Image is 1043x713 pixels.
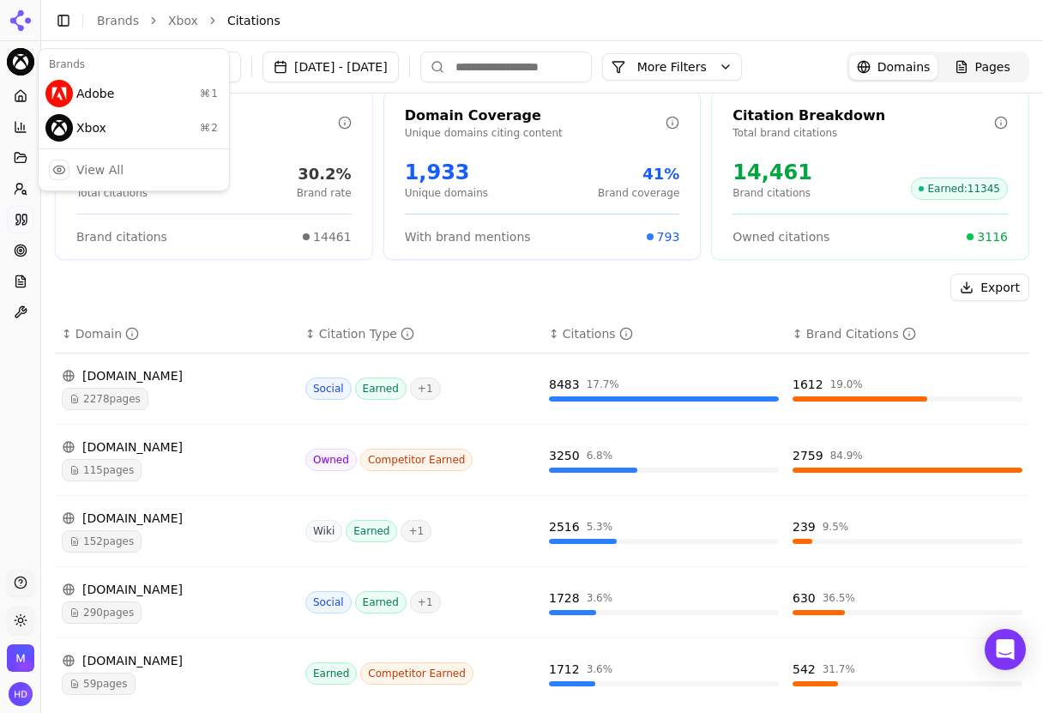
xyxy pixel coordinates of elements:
div: Brands [42,52,226,76]
div: Xbox [42,111,226,145]
div: View All [76,161,124,178]
span: ⌘ 1 [200,87,219,100]
div: Current brand: Xbox [38,48,230,191]
span: ⌘ 2 [200,121,219,135]
img: Xbox [45,114,73,142]
img: Adobe [45,80,73,107]
div: Adobe [42,76,226,111]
